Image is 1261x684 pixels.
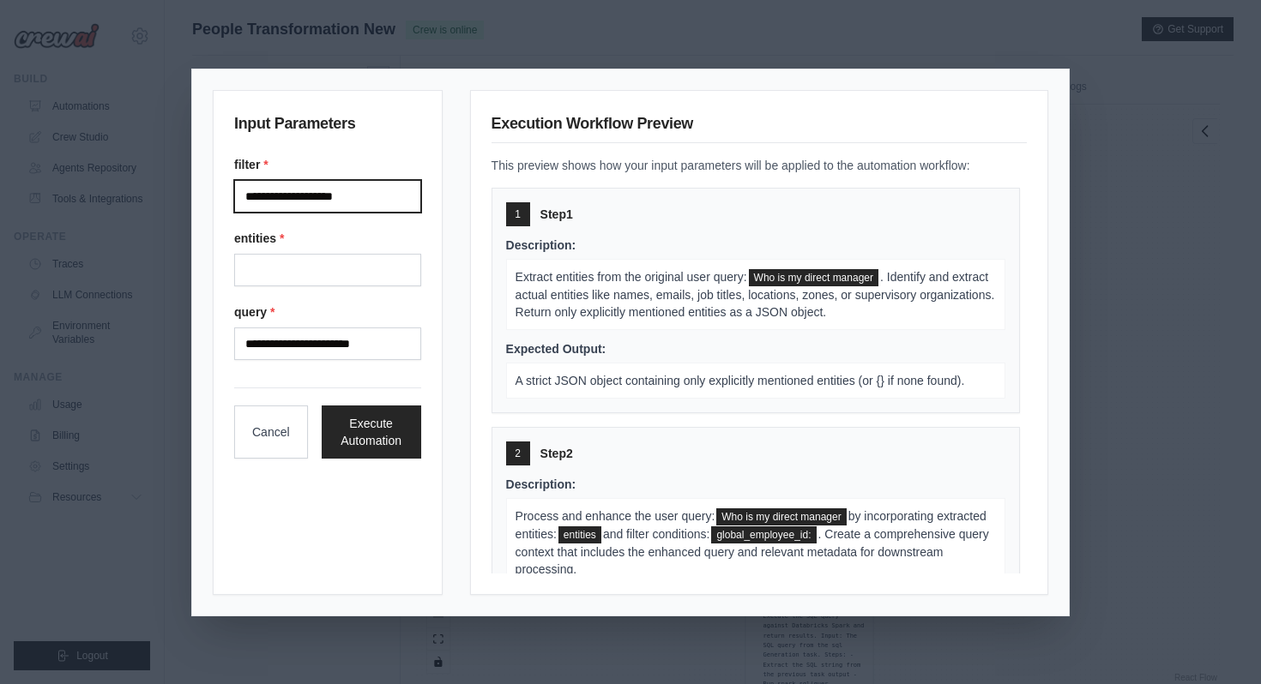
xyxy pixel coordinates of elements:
label: filter [234,156,421,173]
span: 1 [515,207,521,221]
p: This preview shows how your input parameters will be applied to the automation workflow: [492,157,1027,174]
span: query [716,508,846,525]
button: Execute Automation [322,405,421,459]
span: . Identify and extract actual entities like names, emails, job titles, locations, zones, or super... [516,270,995,319]
span: . Create a comprehensive query context that includes the enhanced query and relevant metadata for... [516,527,989,576]
label: entities [234,230,421,247]
span: 2 [515,447,521,460]
span: filter [711,526,816,543]
span: Process and enhance the user query: [516,509,715,523]
span: Step 1 [540,206,573,223]
span: and filter conditions: [603,527,710,541]
h3: Execution Workflow Preview [492,111,1027,143]
span: entities [558,526,601,543]
span: A strict JSON object containing only explicitly mentioned entities (or {} if none found). [516,374,965,387]
span: query [749,269,878,286]
span: Description: [506,477,576,491]
label: query [234,303,421,321]
span: Step 2 [540,445,573,462]
iframe: Chat Widget [1175,602,1261,684]
span: Extract entities from the original user query: [516,270,747,284]
h3: Input Parameters [234,111,421,142]
span: Expected Output: [506,342,606,356]
span: Description: [506,238,576,252]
